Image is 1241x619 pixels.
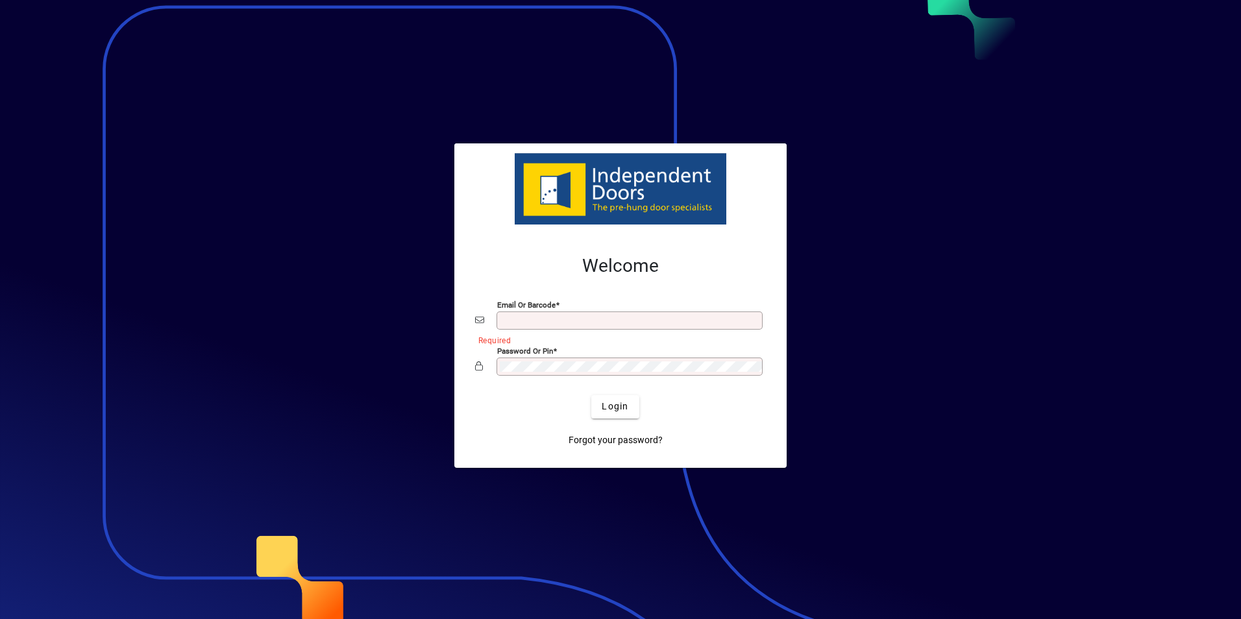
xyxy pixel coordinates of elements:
h2: Welcome [475,255,766,277]
mat-error: Required [478,333,756,346]
mat-label: Email or Barcode [497,300,556,309]
span: Login [602,400,628,413]
mat-label: Password or Pin [497,346,553,355]
a: Forgot your password? [563,429,668,452]
button: Login [591,395,639,419]
span: Forgot your password? [569,433,663,447]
